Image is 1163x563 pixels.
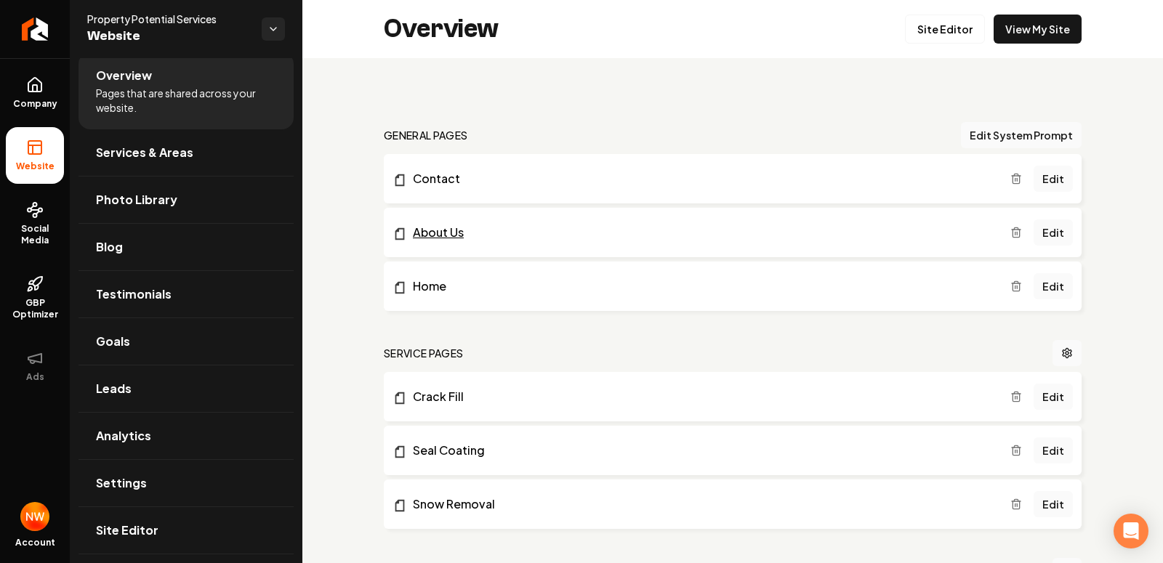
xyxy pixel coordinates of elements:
[79,365,294,412] a: Leads
[96,427,151,445] span: Analytics
[96,522,158,539] span: Site Editor
[79,413,294,459] a: Analytics
[22,17,49,41] img: Rebolt Logo
[7,98,63,110] span: Company
[384,15,499,44] h2: Overview
[393,388,1010,405] a: Crack Fill
[79,224,294,270] a: Blog
[1114,514,1148,548] div: Open Intercom Messenger
[6,65,64,121] a: Company
[79,507,294,554] a: Site Editor
[1034,219,1073,246] a: Edit
[1034,491,1073,517] a: Edit
[79,177,294,223] a: Photo Library
[96,380,132,397] span: Leads
[96,86,276,115] span: Pages that are shared across your website.
[393,495,1010,513] a: Snow Removal
[96,144,193,161] span: Services & Areas
[1034,384,1073,410] a: Edit
[6,223,64,246] span: Social Media
[20,371,50,383] span: Ads
[96,191,177,208] span: Photo Library
[87,26,250,46] span: Website
[20,502,49,531] img: Nate Wielkiewicz
[79,271,294,317] a: Testimonials
[96,285,172,303] span: Testimonials
[79,129,294,176] a: Services & Areas
[87,12,250,26] span: Property Potential Services
[384,128,468,142] h2: general pages
[994,15,1082,44] a: View My Site
[79,318,294,365] a: Goals
[96,333,130,350] span: Goals
[1034,166,1073,192] a: Edit
[961,122,1082,148] button: Edit System Prompt
[96,67,152,84] span: Overview
[79,460,294,506] a: Settings
[1034,273,1073,299] a: Edit
[96,474,147,492] span: Settings
[96,238,123,256] span: Blog
[393,278,1010,295] a: Home
[393,170,1010,187] a: Contact
[6,338,64,394] button: Ads
[6,264,64,332] a: GBP Optimizer
[6,190,64,258] a: Social Media
[393,224,1010,241] a: About Us
[6,297,64,320] span: GBP Optimizer
[905,15,985,44] a: Site Editor
[20,502,49,531] button: Open user button
[393,442,1010,459] a: Seal Coating
[384,346,464,360] h2: Service Pages
[10,161,60,172] span: Website
[1034,437,1073,463] a: Edit
[15,537,55,548] span: Account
